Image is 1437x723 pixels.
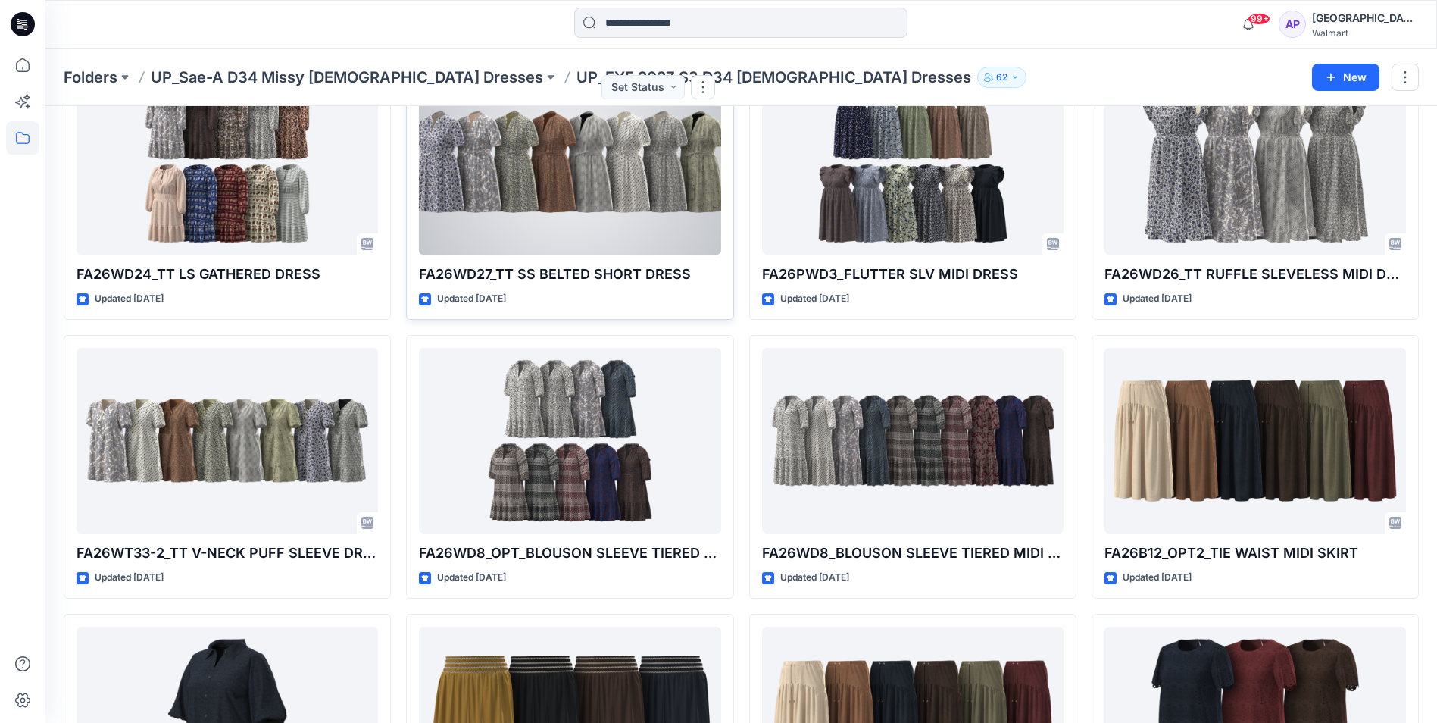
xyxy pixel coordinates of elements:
[95,570,164,586] p: Updated [DATE]
[419,264,720,285] p: FA26WD27_TT SS BELTED SHORT DRESS
[77,69,378,255] a: FA26WD24_TT LS GATHERED DRESS
[437,291,506,307] p: Updated [DATE]
[762,264,1064,285] p: FA26PWD3_FLUTTER SLV MIDI DRESS
[1104,69,1406,255] a: FA26WD26_TT RUFFLE SLEVELESS MIDI DRESS
[419,543,720,564] p: FA26WD8_OPT_BLOUSON SLEEVE TIERED MINI DRESS
[1104,348,1406,534] a: FA26B12_OPT2_TIE WAIST MIDI SKIRT
[1123,570,1192,586] p: Updated [DATE]
[762,543,1064,564] p: FA26WD8_BLOUSON SLEEVE TIERED MIDI DRESS
[64,67,117,88] a: Folders
[996,69,1007,86] p: 62
[437,570,506,586] p: Updated [DATE]
[1248,13,1270,25] span: 99+
[780,570,849,586] p: Updated [DATE]
[762,69,1064,255] a: FA26PWD3_FLUTTER SLV MIDI DRESS
[1279,11,1306,38] div: AP
[151,67,543,88] a: UP_Sae-A D34 Missy [DEMOGRAPHIC_DATA] Dresses
[1312,9,1418,27] div: [GEOGRAPHIC_DATA]
[1104,264,1406,285] p: FA26WD26_TT RUFFLE SLEVELESS MIDI DRESS
[77,348,378,534] a: FA26WT33-2_TT V-NECK PUFF SLEEVE DRESS
[780,291,849,307] p: Updated [DATE]
[95,291,164,307] p: Updated [DATE]
[419,69,720,255] a: FA26WD27_TT SS BELTED SHORT DRESS
[762,348,1064,534] a: FA26WD8_BLOUSON SLEEVE TIERED MIDI DRESS
[1104,543,1406,564] p: FA26B12_OPT2_TIE WAIST MIDI SKIRT
[977,67,1026,88] button: 62
[77,543,378,564] p: FA26WT33-2_TT V-NECK PUFF SLEEVE DRESS
[576,67,971,88] p: UP_FYE 2027 S3 D34 [DEMOGRAPHIC_DATA] Dresses
[419,348,720,534] a: FA26WD8_OPT_BLOUSON SLEEVE TIERED MINI DRESS
[1312,64,1379,91] button: New
[1312,27,1418,39] div: Walmart
[77,264,378,285] p: FA26WD24_TT LS GATHERED DRESS
[1123,291,1192,307] p: Updated [DATE]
